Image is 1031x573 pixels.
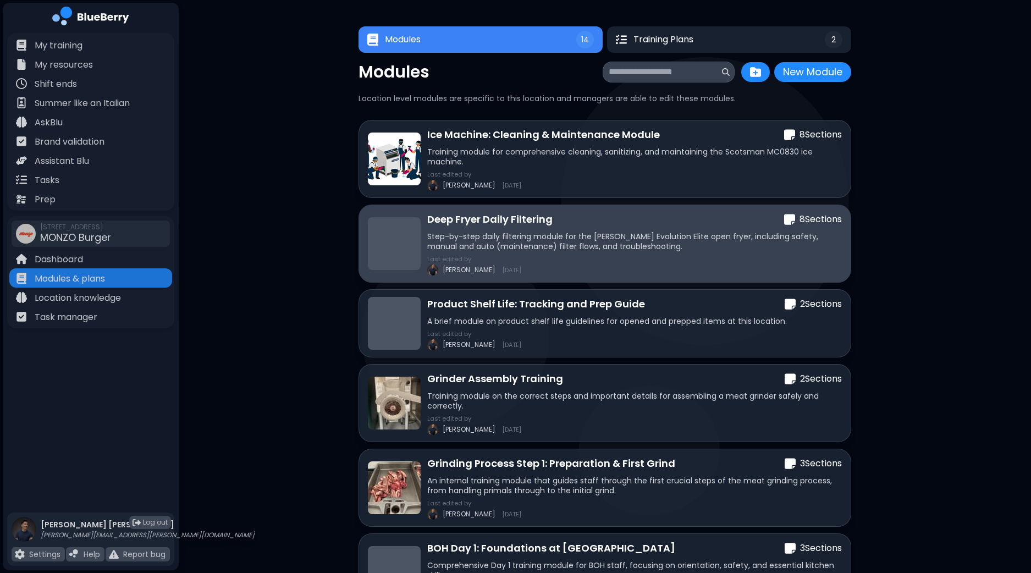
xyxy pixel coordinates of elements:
[443,510,495,519] span: [PERSON_NAME]
[616,34,627,45] img: Training Plans
[41,531,255,539] p: [PERSON_NAME][EMAIL_ADDRESS][PERSON_NAME][DOMAIN_NAME]
[359,289,851,357] a: Product Shelf Life: Tracking and Prep Guidesections icon2SectionsA brief module on product shelf ...
[427,476,842,495] p: An internal training module that guides staff through the first crucial steps of the meat grindin...
[502,267,521,273] span: [DATE]
[427,232,842,251] p: Step-by-step daily filtering module for the [PERSON_NAME] Evolution Elite open fryer, including s...
[427,371,563,387] p: Grinder Assembly Training
[427,541,675,556] p: BOH Day 1: Foundations at [GEOGRAPHIC_DATA]
[359,449,851,527] a: Grinding Process Step 1: Preparation & First GrindGrinding Process Step 1: Preparation & First Gr...
[35,58,93,71] p: My resources
[443,340,495,349] span: [PERSON_NAME]
[16,273,27,284] img: file icon
[633,33,693,46] span: Training Plans
[143,518,168,527] span: Log out
[427,180,438,191] img: profile image
[35,39,82,52] p: My training
[359,120,851,198] a: Ice Machine: Cleaning & Maintenance ModuleIce Machine: Cleaning & Maintenance Modulesections icon...
[427,456,675,471] p: Grinding Process Step 1: Preparation & First Grind
[831,35,836,45] span: 2
[35,174,59,187] p: Tasks
[581,35,589,45] span: 14
[607,26,851,53] button: Training PlansTraining Plans2
[427,171,521,178] p: Last edited by
[502,426,521,433] span: [DATE]
[502,182,521,189] span: [DATE]
[69,549,79,559] img: file icon
[16,59,27,70] img: file icon
[385,33,421,46] span: Modules
[109,549,119,559] img: file icon
[123,549,166,559] p: Report bug
[722,68,730,76] img: search icon
[750,67,761,78] img: folder plus icon
[427,391,842,411] p: Training module on the correct steps and important details for assembling a meat grinder safely a...
[359,205,851,283] a: Deep Fryer Daily Filteringsections icon8SectionsStep-by-step daily filtering module for the [PERS...
[16,254,27,265] img: file icon
[35,291,121,305] p: Location knowledge
[16,40,27,51] img: file icon
[29,549,60,559] p: Settings
[367,34,378,46] img: Modules
[427,500,521,506] p: Last edited by
[35,193,56,206] p: Prep
[16,311,27,322] img: file icon
[16,224,36,244] img: company thumbnail
[35,97,130,110] p: Summer like an Italian
[35,272,105,285] p: Modules & plans
[800,542,842,555] p: 3 Section s
[12,517,36,553] img: profile photo
[800,372,842,385] p: 2 Section s
[133,519,141,527] img: logout
[16,292,27,303] img: file icon
[784,129,795,141] img: sections icon
[35,311,97,324] p: Task manager
[427,212,553,227] p: Deep Fryer Daily Filtering
[16,174,27,185] img: file icon
[16,136,27,147] img: file icon
[502,341,521,348] span: [DATE]
[16,155,27,166] img: file icon
[35,135,104,148] p: Brand validation
[359,364,851,442] a: Grinder Assembly TrainingGrinder Assembly Trainingsections icon2SectionsTraining module on the co...
[35,78,77,91] p: Shift ends
[427,424,438,435] img: profile image
[785,373,796,385] img: sections icon
[41,520,255,530] p: [PERSON_NAME] [PERSON_NAME]
[427,415,521,422] p: Last edited by
[16,78,27,89] img: file icon
[40,230,111,244] span: MONZO Burger
[368,461,421,514] img: Grinding Process Step 1: Preparation & First Grind
[16,117,27,128] img: file icon
[84,549,100,559] p: Help
[35,116,63,129] p: AskBlu
[16,194,27,205] img: file icon
[785,458,796,470] img: sections icon
[359,62,429,82] p: Modules
[427,147,842,167] p: Training module for comprehensive cleaning, sanitizing, and maintaining the Scotsman MC0830 ice m...
[40,223,111,232] span: [STREET_ADDRESS]
[800,128,842,141] p: 8 Section s
[15,549,25,559] img: file icon
[443,266,495,274] span: [PERSON_NAME]
[427,256,521,262] p: Last edited by
[359,26,603,53] button: ModulesModules14
[35,155,89,168] p: Assistant Blu
[427,127,660,142] p: Ice Machine: Cleaning & Maintenance Module
[427,330,521,337] p: Last edited by
[16,97,27,108] img: file icon
[443,425,495,434] span: [PERSON_NAME]
[35,253,83,266] p: Dashboard
[427,316,842,326] p: A brief module on product shelf life guidelines for opened and prepped items at this location.
[368,133,421,185] img: Ice Machine: Cleaning & Maintenance Module
[427,509,438,520] img: profile image
[52,7,129,29] img: company logo
[427,296,645,312] p: Product Shelf Life: Tracking and Prep Guide
[800,213,842,226] p: 8 Section s
[785,298,796,311] img: sections icon
[774,62,851,82] button: New Module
